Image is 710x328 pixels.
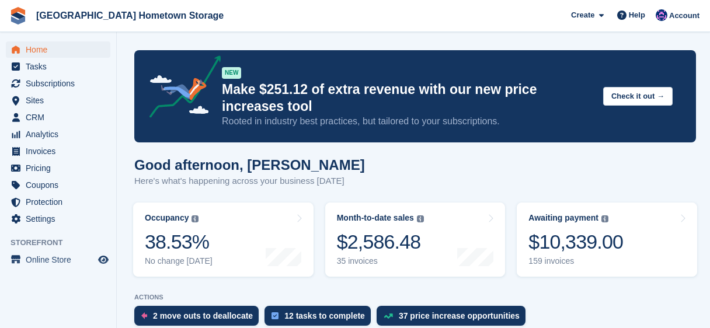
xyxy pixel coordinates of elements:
[222,81,594,115] p: Make $251.12 of extra revenue with our new price increases tool
[337,213,414,223] div: Month-to-date sales
[325,203,506,277] a: Month-to-date sales $2,586.48 35 invoices
[222,115,594,128] p: Rooted in industry best practices, but tailored to your subscriptions.
[26,75,96,92] span: Subscriptions
[629,9,645,21] span: Help
[6,41,110,58] a: menu
[656,9,667,21] img: Amy Liposky-Vincent
[669,10,699,22] span: Account
[528,230,623,254] div: $10,339.00
[6,92,110,109] a: menu
[134,294,696,301] p: ACTIONS
[528,256,623,266] div: 159 invoices
[337,230,424,254] div: $2,586.48
[133,203,314,277] a: Occupancy 38.53% No change [DATE]
[145,213,189,223] div: Occupancy
[571,9,594,21] span: Create
[192,215,199,222] img: icon-info-grey-7440780725fd019a000dd9b08b2336e03edf1995a4989e88bcd33f0948082b44.svg
[528,213,598,223] div: Awaiting payment
[96,253,110,267] a: Preview store
[26,211,96,227] span: Settings
[26,92,96,109] span: Sites
[11,237,116,249] span: Storefront
[9,7,27,25] img: stora-icon-8386f47178a22dfd0bd8f6a31ec36ba5ce8667c1dd55bd0f319d3a0aa187defe.svg
[32,6,228,25] a: [GEOGRAPHIC_DATA] Hometown Storage
[6,211,110,227] a: menu
[141,312,147,319] img: move_outs_to_deallocate_icon-f764333ba52eb49d3ac5e1228854f67142a1ed5810a6f6cc68b1a99e826820c5.svg
[517,203,697,277] a: Awaiting payment $10,339.00 159 invoices
[601,215,608,222] img: icon-info-grey-7440780725fd019a000dd9b08b2336e03edf1995a4989e88bcd33f0948082b44.svg
[26,177,96,193] span: Coupons
[145,230,213,254] div: 38.53%
[399,311,520,320] div: 37 price increase opportunities
[153,311,253,320] div: 2 move outs to deallocate
[26,109,96,125] span: CRM
[26,58,96,75] span: Tasks
[134,175,365,188] p: Here's what's happening across your business [DATE]
[26,252,96,268] span: Online Store
[26,160,96,176] span: Pricing
[272,312,279,319] img: task-75834270c22a3079a89374b754ae025e5fb1db73e45f91037f5363f120a921f8.svg
[417,215,424,222] img: icon-info-grey-7440780725fd019a000dd9b08b2336e03edf1995a4989e88bcd33f0948082b44.svg
[134,157,365,173] h1: Good afternoon, [PERSON_NAME]
[6,58,110,75] a: menu
[6,194,110,210] a: menu
[6,75,110,92] a: menu
[222,67,241,79] div: NEW
[26,126,96,142] span: Analytics
[6,252,110,268] a: menu
[6,143,110,159] a: menu
[26,194,96,210] span: Protection
[26,143,96,159] span: Invoices
[6,177,110,193] a: menu
[284,311,365,320] div: 12 tasks to complete
[337,256,424,266] div: 35 invoices
[384,313,393,319] img: price_increase_opportunities-93ffe204e8149a01c8c9dc8f82e8f89637d9d84a8eef4429ea346261dce0b2c0.svg
[26,41,96,58] span: Home
[140,55,221,122] img: price-adjustments-announcement-icon-8257ccfd72463d97f412b2fc003d46551f7dbcb40ab6d574587a9cd5c0d94...
[145,256,213,266] div: No change [DATE]
[6,109,110,125] a: menu
[6,160,110,176] a: menu
[603,87,673,106] button: Check it out →
[6,126,110,142] a: menu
